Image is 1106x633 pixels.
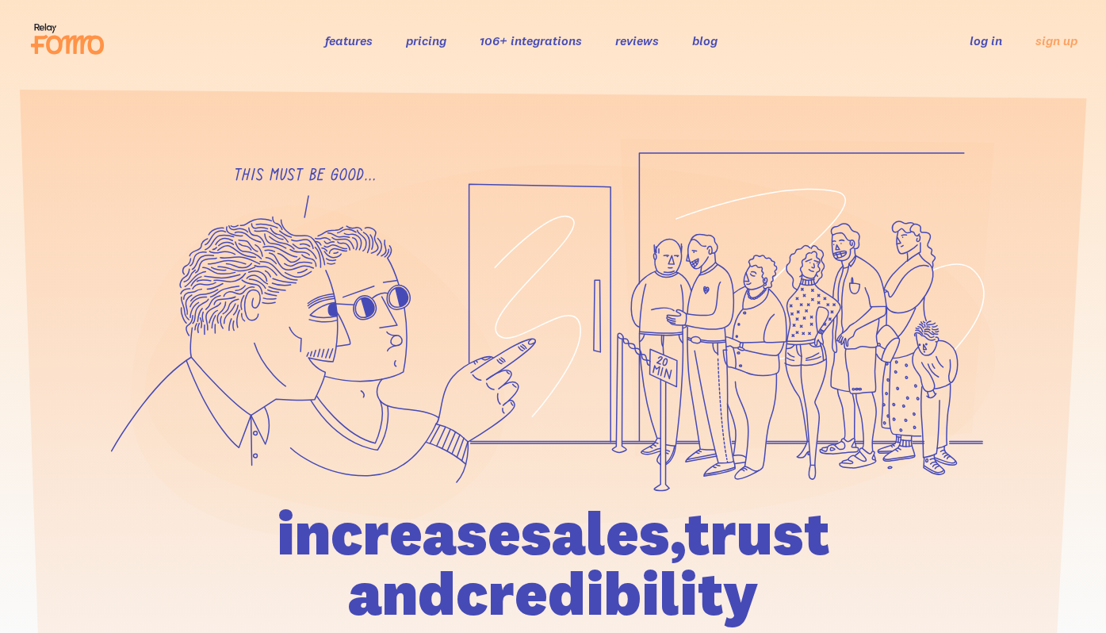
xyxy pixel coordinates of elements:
[970,33,1002,48] a: log in
[480,33,582,48] a: 106+ integrations
[1035,33,1077,49] a: sign up
[186,503,920,623] h1: increase sales, trust and credibility
[615,33,659,48] a: reviews
[692,33,718,48] a: blog
[325,33,373,48] a: features
[406,33,446,48] a: pricing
